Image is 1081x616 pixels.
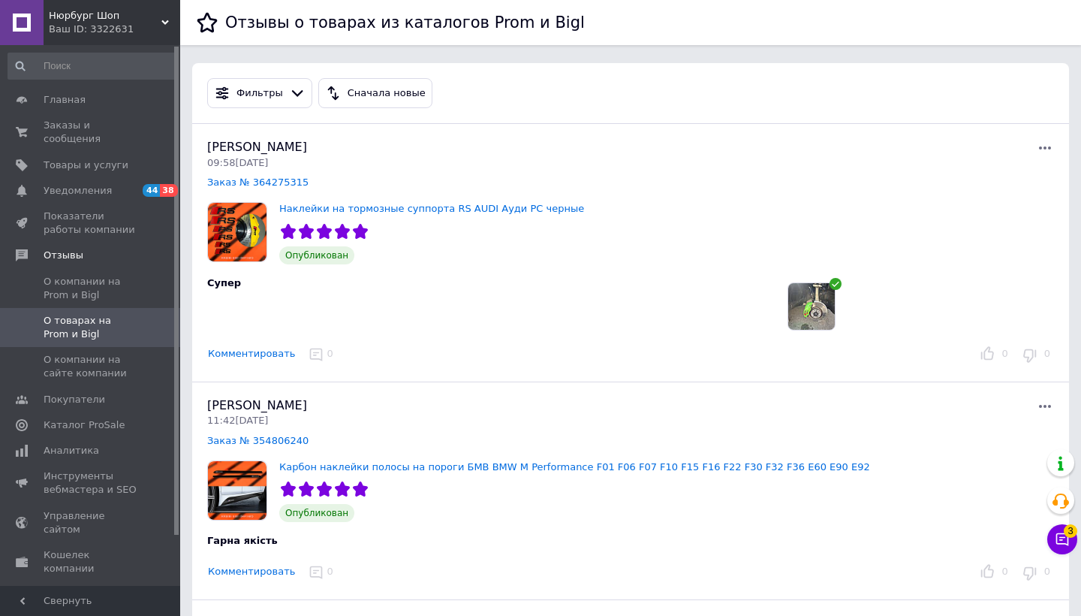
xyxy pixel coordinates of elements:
[207,277,241,288] span: Супер
[225,14,585,32] h1: Отзывы о товарах из каталогов Prom и Bigl
[207,415,268,426] span: 11:42[DATE]
[160,184,177,197] span: 38
[143,184,160,197] span: 44
[44,353,139,380] span: О компании на сайте компании
[207,140,307,154] span: [PERSON_NAME]
[208,203,266,261] img: Наклейки на тормозные суппорта RS AUDI Ауди РС черные
[279,203,584,214] a: Наклейки на тормозные суппорта RS AUDI Ауди РС черные
[49,9,161,23] span: Нюрбург Шоп
[44,393,105,406] span: Покупатели
[44,470,139,497] span: Инструменты вебмастера и SEO
[44,184,112,198] span: Уведомления
[49,23,180,36] div: Ваш ID: 3322631
[207,157,268,168] span: 09:58[DATE]
[44,119,139,146] span: Заказы и сообщения
[207,535,278,546] span: Гарна якість
[44,93,86,107] span: Главная
[207,435,309,446] a: Заказ № 354806240
[1047,524,1077,554] button: Чат с покупателем3
[207,398,307,412] span: [PERSON_NAME]
[279,504,354,522] span: Опубликован
[44,444,99,457] span: Аналитика
[44,314,139,341] span: О товарах на Prom и Bigl
[207,177,309,188] a: Заказ № 364275315
[208,461,266,520] img: Карбон наклейки полосы на пороги БМВ BMW M Performance F01 F06 F07 F10 F15 F16 F22 F30 F32 F36 E6...
[207,346,296,362] button: Комментировать
[345,86,429,101] div: Сначала новые
[44,509,139,536] span: Управление сайтом
[44,548,139,575] span: Кошелек компании
[44,418,125,432] span: Каталог ProSale
[318,78,432,108] button: Сначала новые
[44,249,83,262] span: Отзывы
[207,564,296,580] button: Комментировать
[1064,524,1077,538] span: 3
[44,275,139,302] span: О компании на Prom и Bigl
[44,210,139,237] span: Показатели работы компании
[279,246,354,264] span: Опубликован
[207,78,312,108] button: Фильтры
[279,461,870,473] a: Карбон наклейки полосы на пороги БМВ BMW M Performance F01 F06 F07 F10 F15 F16 F22 F30 F32 F36 E6...
[8,53,177,80] input: Поиск
[44,159,128,172] span: Товары и услуги
[233,86,286,101] div: Фильтры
